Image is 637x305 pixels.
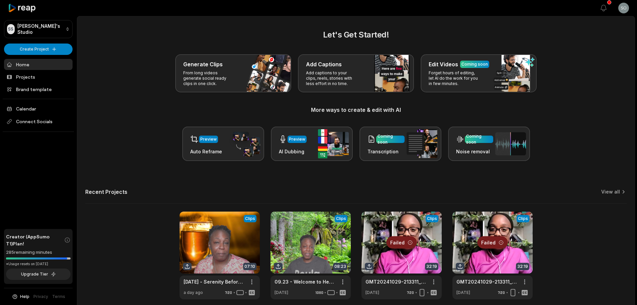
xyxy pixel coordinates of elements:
img: auto_reframe.png [229,131,260,157]
div: *Usage resets on [DATE] [6,261,71,266]
h3: Edit Videos [429,60,458,68]
h3: Generate Clips [183,60,223,68]
h3: Noise removal [456,148,493,155]
div: Coming soon [466,133,492,145]
h3: AI Dubbing [279,148,307,155]
div: 285 remaining minutes [6,249,71,256]
span: Help [20,294,29,300]
p: [PERSON_NAME]'s Studio [17,23,63,35]
a: 09.23 - Welcome to Heaven Introduction [275,278,336,285]
span: Connect Socials [4,116,73,128]
a: Brand template [4,84,73,95]
h3: Auto Reframe [190,148,222,155]
a: Terms [52,294,65,300]
button: Create Project [4,44,73,55]
div: Coming soon [378,133,403,145]
a: View all [601,188,620,195]
h3: Transcription [367,148,405,155]
div: Coming soon [461,61,488,67]
div: Preview [289,136,305,142]
a: [DATE] - Serenity Before Sunrise [184,278,245,285]
h3: More ways to create & edit with AI [85,106,627,114]
div: Preview [200,136,217,142]
span: Creator (AppSumo T1) Plan! [6,233,64,247]
h2: Recent Projects [85,188,127,195]
a: Calendar [4,103,73,114]
div: SS [7,24,15,34]
a: Projects [4,71,73,82]
div: GMT20241029-213311_Recording_640x360 [456,278,518,285]
button: Help [12,294,29,300]
h3: Add Captions [306,60,342,68]
img: noise_removal.png [495,132,526,155]
h2: Let's Get Started! [85,29,627,41]
a: Privacy [33,294,48,300]
p: Add captions to your clips, reels, stories with less effort in no time. [306,70,358,86]
img: ai_dubbing.png [318,129,349,158]
div: GMT20241029-213311_Recording_640x360 [365,278,427,285]
p: From long videos generate social ready clips in one click. [183,70,235,86]
a: Home [4,59,73,70]
img: transcription.png [407,129,437,158]
button: Upgrade Tier [6,269,71,280]
p: Forget hours of editing, let AI do the work for you in few minutes. [429,70,481,86]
